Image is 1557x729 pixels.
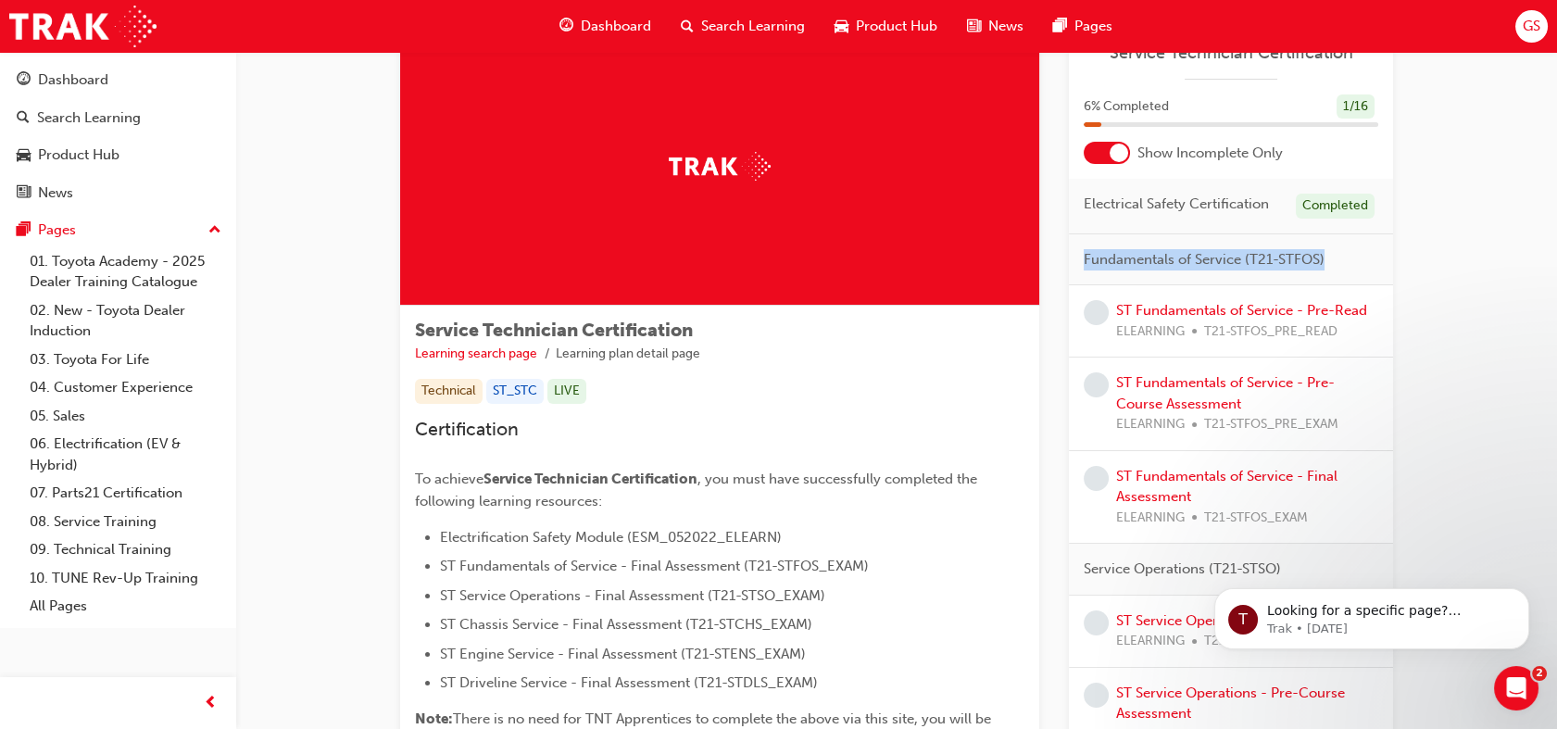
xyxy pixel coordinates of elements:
[440,646,806,662] span: ST Engine Service - Final Assessment (T21-STENS_EXAM)
[1296,194,1375,219] div: Completed
[440,674,818,691] span: ST Driveline Service - Final Assessment (T21-STDLS_EXAM)
[1116,508,1185,529] span: ELEARNING
[17,147,31,164] span: car-icon
[415,419,519,440] span: Certification
[1084,194,1269,215] span: Electrical Safety Certification
[1204,321,1337,343] span: T21-STFOS_PRE_READ
[1084,300,1109,325] span: learningRecordVerb_NONE-icon
[1523,16,1540,37] span: GS
[669,152,771,181] img: Trak
[556,344,700,365] li: Learning plan detail page
[1053,15,1067,38] span: pages-icon
[1116,321,1185,343] span: ELEARNING
[1084,96,1169,118] span: 6 % Completed
[1116,468,1337,506] a: ST Fundamentals of Service - Final Assessment
[1116,685,1345,723] a: ST Service Operations - Pre-Course Assessment
[1204,508,1308,529] span: T21-STFOS_EXAM
[486,379,544,404] div: ST_STC
[17,72,31,89] span: guage-icon
[22,346,229,374] a: 03. Toyota For Life
[22,564,229,593] a: 10. TUNE Rev-Up Training
[952,7,1038,45] a: news-iconNews
[7,176,229,210] a: News
[666,7,820,45] a: search-iconSearch Learning
[7,63,229,97] a: Dashboard
[440,529,782,546] span: Electrification Safety Module (ESM_052022_ELEARN)
[415,471,483,487] span: To achieve
[856,16,937,37] span: Product Hub
[483,471,697,487] span: Service Technician Certification
[415,471,981,509] span: , you must have successfully completed the following learning resources:
[1084,43,1378,64] a: Service Technician Certification
[22,296,229,346] a: 02. New - Toyota Dealer Induction
[681,15,694,38] span: search-icon
[1137,143,1283,164] span: Show Incomplete Only
[440,587,825,604] span: ST Service Operations - Final Assessment (T21-STSO_EXAM)
[7,138,229,172] a: Product Hub
[38,182,73,204] div: News
[22,373,229,402] a: 04. Customer Experience
[1532,666,1547,681] span: 2
[38,69,108,91] div: Dashboard
[208,219,221,243] span: up-icon
[7,101,229,135] a: Search Learning
[22,535,229,564] a: 09. Technical Training
[22,508,229,536] a: 08. Service Training
[22,402,229,431] a: 05. Sales
[581,16,651,37] span: Dashboard
[1084,683,1109,708] span: learningRecordVerb_NONE-icon
[1187,549,1557,679] iframe: Intercom notifications message
[545,7,666,45] a: guage-iconDashboard
[1084,372,1109,397] span: learningRecordVerb_NONE-icon
[820,7,952,45] a: car-iconProduct Hub
[1038,7,1127,45] a: pages-iconPages
[7,213,229,247] button: Pages
[1074,16,1112,37] span: Pages
[967,15,981,38] span: news-icon
[17,110,30,127] span: search-icon
[440,616,812,633] span: ST Chassis Service - Final Assessment (T21-STCHS_EXAM)
[415,710,453,727] span: Note:
[415,320,693,341] span: Service Technician Certification
[1084,466,1109,491] span: learningRecordVerb_NONE-icon
[38,220,76,241] div: Pages
[38,145,119,166] div: Product Hub
[204,692,218,715] span: prev-icon
[701,16,805,37] span: Search Learning
[22,247,229,296] a: 01. Toyota Academy - 2025 Dealer Training Catalogue
[1337,94,1375,119] div: 1 / 16
[1116,302,1367,319] a: ST Fundamentals of Service - Pre-Read
[415,379,483,404] div: Technical
[1116,374,1335,412] a: ST Fundamentals of Service - Pre-Course Assessment
[17,185,31,202] span: news-icon
[22,592,229,621] a: All Pages
[1116,612,1331,629] a: ST Service Operations - Pre-Read
[988,16,1023,37] span: News
[7,59,229,213] button: DashboardSearch LearningProduct HubNews
[415,346,537,361] a: Learning search page
[22,430,229,479] a: 06. Electrification (EV & Hybrid)
[835,15,848,38] span: car-icon
[37,107,141,129] div: Search Learning
[440,558,869,574] span: ST Fundamentals of Service - Final Assessment (T21-STFOS_EXAM)
[1084,249,1325,270] span: Fundamentals of Service (T21-STFOS)
[1204,414,1338,435] span: T21-STFOS_PRE_EXAM
[9,6,157,47] img: Trak
[559,15,573,38] span: guage-icon
[1116,631,1185,652] span: ELEARNING
[1494,666,1538,710] iframe: Intercom live chat
[22,479,229,508] a: 07. Parts21 Certification
[547,379,586,404] div: LIVE
[1084,610,1109,635] span: learningRecordVerb_NONE-icon
[1084,559,1281,580] span: Service Operations (T21-STSO)
[17,222,31,239] span: pages-icon
[1116,414,1185,435] span: ELEARNING
[1515,10,1548,43] button: GS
